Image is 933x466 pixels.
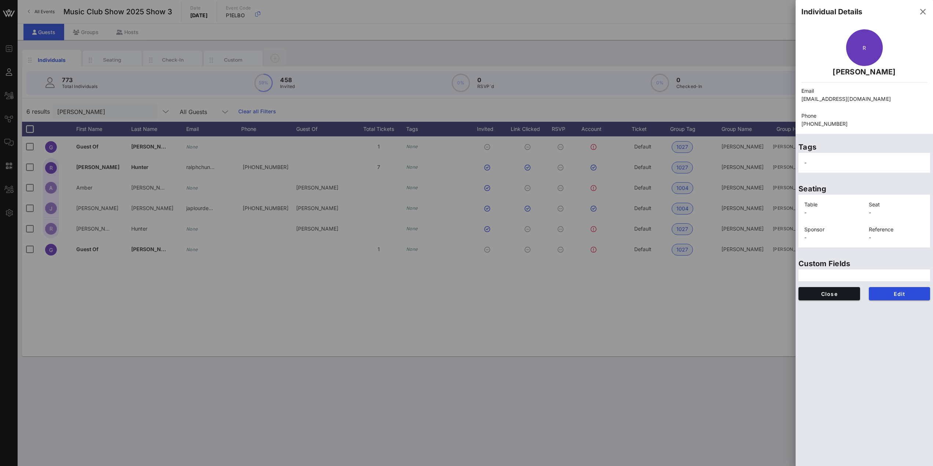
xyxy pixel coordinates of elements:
p: Seating [798,183,930,195]
p: - [869,209,925,217]
button: Close [798,287,860,300]
p: Tags [798,141,930,153]
p: - [804,209,860,217]
span: R [863,45,866,51]
p: - [869,234,925,242]
p: Custom Fields [798,258,930,269]
div: Individual Details [801,6,862,17]
span: Close [804,291,854,297]
p: [PERSON_NAME] [801,66,927,78]
p: [PHONE_NUMBER] [801,120,927,128]
p: Reference [869,225,925,234]
span: Edit [875,291,925,297]
p: Phone [801,112,927,120]
p: Email [801,87,927,95]
p: Seat [869,201,925,209]
p: [EMAIL_ADDRESS][DOMAIN_NAME] [801,95,927,103]
p: Sponsor [804,225,860,234]
span: - [804,159,807,166]
p: - [804,234,860,242]
p: Table [804,201,860,209]
button: Edit [869,287,930,300]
